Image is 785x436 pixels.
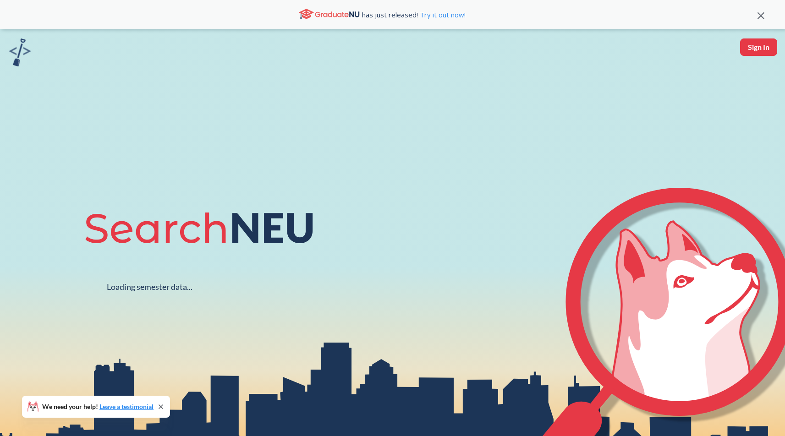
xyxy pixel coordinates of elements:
[99,403,154,410] a: Leave a testimonial
[362,10,466,20] span: has just released!
[740,38,777,56] button: Sign In
[9,38,31,66] img: sandbox logo
[418,10,466,19] a: Try it out now!
[42,403,154,410] span: We need your help!
[107,282,192,292] div: Loading semester data...
[9,38,31,69] a: sandbox logo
